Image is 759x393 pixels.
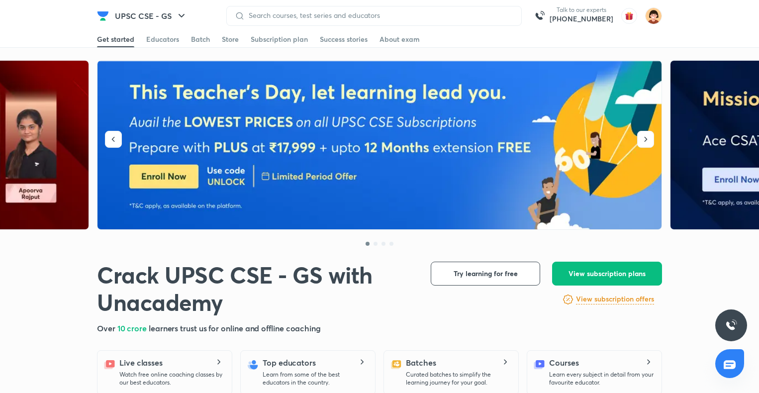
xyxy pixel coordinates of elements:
[146,34,179,44] div: Educators
[550,14,613,24] a: [PHONE_NUMBER]
[222,34,239,44] div: Store
[119,371,224,387] p: Watch free online coaching classes by our best educators.
[245,11,513,19] input: Search courses, test series and educators
[645,7,662,24] img: Karan Singh
[251,31,308,47] a: Subscription plan
[191,34,210,44] div: Batch
[97,10,109,22] img: Company Logo
[569,269,646,279] span: View subscription plans
[97,323,117,333] span: Over
[576,294,654,304] h6: View subscription offers
[263,371,367,387] p: Learn from some of the best educators in the country.
[621,8,637,24] img: avatar
[406,357,436,369] h5: Batches
[251,34,308,44] div: Subscription plan
[406,371,510,387] p: Curated batches to simplify the learning journey for your goal.
[263,357,316,369] h5: Top educators
[97,262,415,316] h1: Crack UPSC CSE - GS with Unacademy
[379,34,420,44] div: About exam
[725,319,737,331] img: ttu
[549,357,578,369] h5: Courses
[320,31,368,47] a: Success stories
[550,6,613,14] p: Talk to our experts
[431,262,540,286] button: Try learning for free
[454,269,518,279] span: Try learning for free
[149,323,321,333] span: learners trust us for online and offline coaching
[320,34,368,44] div: Success stories
[146,31,179,47] a: Educators
[552,262,662,286] button: View subscription plans
[576,294,654,305] a: View subscription offers
[549,371,654,387] p: Learn every subject in detail from your favourite educator.
[97,31,134,47] a: Get started
[530,6,550,26] img: call-us
[119,357,163,369] h5: Live classes
[97,34,134,44] div: Get started
[109,6,193,26] button: UPSC CSE - GS
[117,323,149,333] span: 10 crore
[379,31,420,47] a: About exam
[191,31,210,47] a: Batch
[222,31,239,47] a: Store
